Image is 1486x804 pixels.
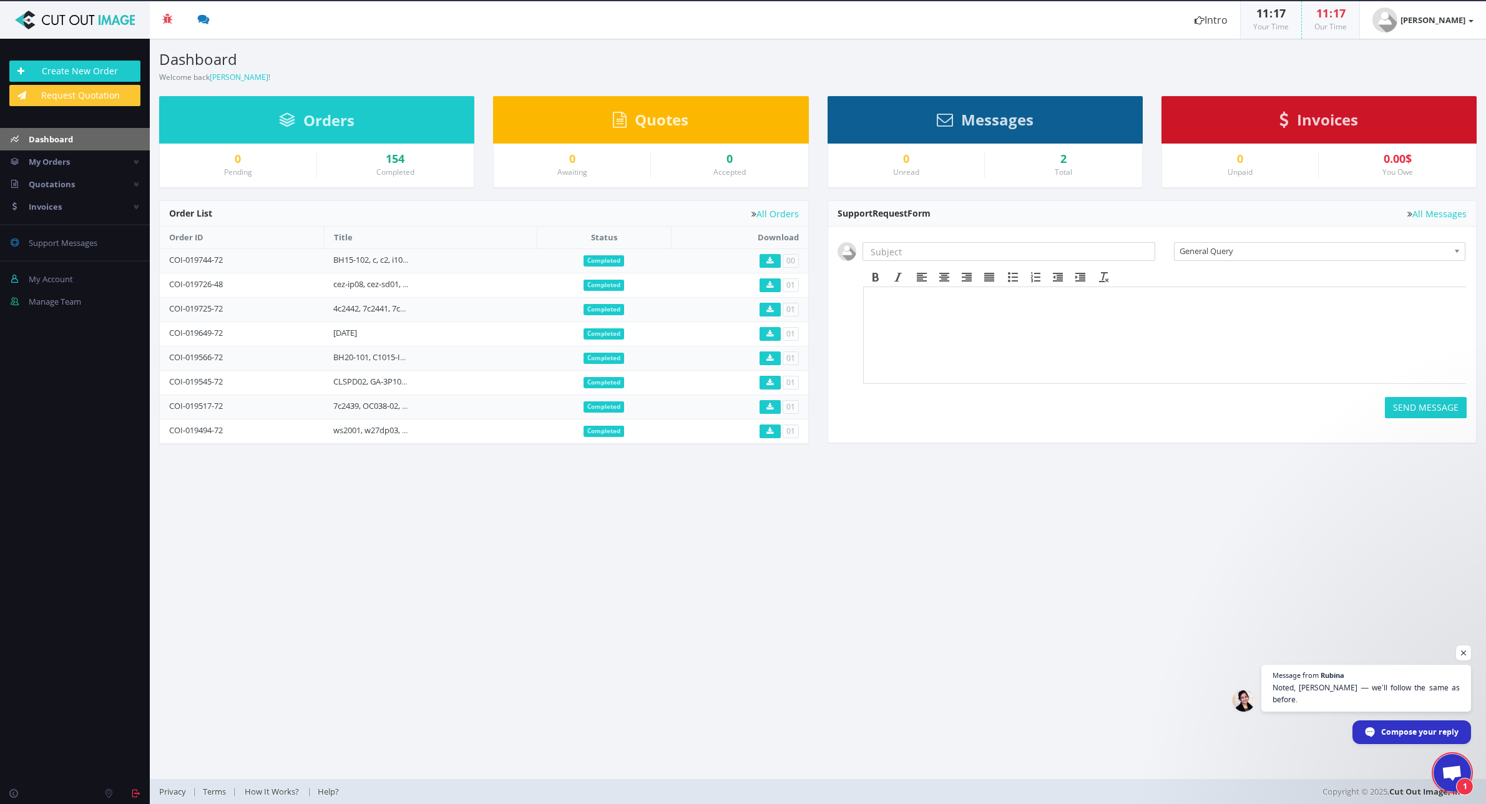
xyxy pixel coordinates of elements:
[557,167,587,177] small: Awaiting
[1002,269,1024,285] div: Bullet list
[1407,209,1467,218] a: All Messages
[1279,117,1358,128] a: Invoices
[1228,167,1253,177] small: Unpaid
[584,426,624,437] span: Completed
[197,786,232,797] a: Terms
[1333,6,1346,21] span: 17
[1253,21,1289,32] small: Your Time
[159,51,809,67] h3: Dashboard
[838,153,975,165] a: 0
[9,11,140,29] img: Cut Out Image
[333,303,476,314] a: 4c2442, 7c2441, 7c2443, 7c2444, 7c2445
[1273,682,1460,705] span: Noted, [PERSON_NAME] — we’ll follow the same as before.
[1372,7,1397,32] img: user_default.jpg
[333,327,357,338] a: [DATE]
[893,167,919,177] small: Unread
[224,167,252,177] small: Pending
[237,786,307,797] a: How It Works?
[210,72,268,82] a: [PERSON_NAME]
[1047,269,1069,285] div: Decrease indent
[1329,6,1333,21] span: :
[169,351,223,363] a: COI-019566-72
[169,327,223,338] a: COI-019649-72
[169,278,223,290] a: COI-019726-48
[326,153,465,165] a: 154
[1256,6,1269,21] span: 11
[245,786,299,797] span: How It Works?
[159,786,192,797] a: Privacy
[584,255,624,267] span: Completed
[9,61,140,82] a: Create New Order
[584,377,624,388] span: Completed
[838,207,931,219] span: Support Form
[1385,397,1467,418] button: SEND MESSAGE
[279,117,354,129] a: Orders
[1381,721,1459,743] span: Compose your reply
[169,376,223,387] a: COI-019545-72
[159,72,270,82] small: Welcome back !
[956,269,978,285] div: Align right
[503,153,641,165] div: 0
[169,254,223,265] a: COI-019744-72
[333,376,507,387] a: CLSPD02, GA-3P102, GA-3P103, I, i1276, ws1339,
[584,328,624,340] span: Completed
[584,401,624,413] span: Completed
[1434,754,1471,792] div: Open chat
[376,167,414,177] small: Completed
[324,227,537,248] th: Title
[29,156,70,167] span: My Orders
[29,237,97,248] span: Support Messages
[1322,785,1467,798] span: Copyright © 2025,
[1171,153,1309,165] div: 0
[1180,243,1449,259] span: General Query
[29,296,81,307] span: Manage Team
[1321,672,1344,679] span: Rubina
[169,207,212,219] span: Order List
[1328,153,1467,165] div: 0.00$
[1456,778,1474,795] span: 1
[333,254,509,265] a: BH15-102, c, c2, i1043, WN32SP01, ws, ws1809sp
[873,207,907,219] span: Request
[169,153,307,165] a: 0
[660,153,799,165] a: 0
[864,269,887,285] div: Bold
[169,400,223,411] a: COI-019517-72
[1269,6,1273,21] span: :
[1297,109,1358,130] span: Invoices
[169,303,223,314] a: COI-019725-72
[1316,6,1329,21] span: 11
[29,179,75,190] span: Quotations
[1093,269,1115,285] div: Clear formatting
[635,109,688,130] span: Quotes
[864,287,1466,383] iframe: Rich Text Area. Press ALT-F9 for menu. Press ALT-F10 for toolbar. Press ALT-0 for help
[1382,167,1413,177] small: You Owe
[1273,6,1286,21] span: 17
[584,280,624,291] span: Completed
[29,273,73,285] span: My Account
[933,269,956,285] div: Align center
[311,786,345,797] a: Help?
[911,269,933,285] div: Align left
[169,424,223,436] a: COI-019494-72
[613,117,688,128] a: Quotes
[1055,167,1072,177] small: Total
[333,351,668,363] a: BH20-101, C1015-IP, C2045-IP, CEZ-IP07, OC061-01, OC100-01, WS1366, WS1501SP, WS2001IP
[1273,672,1319,679] span: Message from
[29,134,73,145] span: Dashboard
[160,227,324,248] th: Order ID
[1024,269,1047,285] div: Numbered list
[863,242,1155,261] input: Subject
[333,278,538,290] a: cez-ip08, cez-sd01, ds2402, oc45sp01, sg2460, wn3203sp
[751,209,799,218] a: All Orders
[303,110,354,130] span: Orders
[1182,1,1240,39] a: Intro
[887,269,909,285] div: Italic
[937,117,1034,128] a: Messages
[1069,269,1092,285] div: Increase indent
[671,227,808,248] th: Download
[1400,14,1465,26] strong: [PERSON_NAME]
[537,227,671,248] th: Status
